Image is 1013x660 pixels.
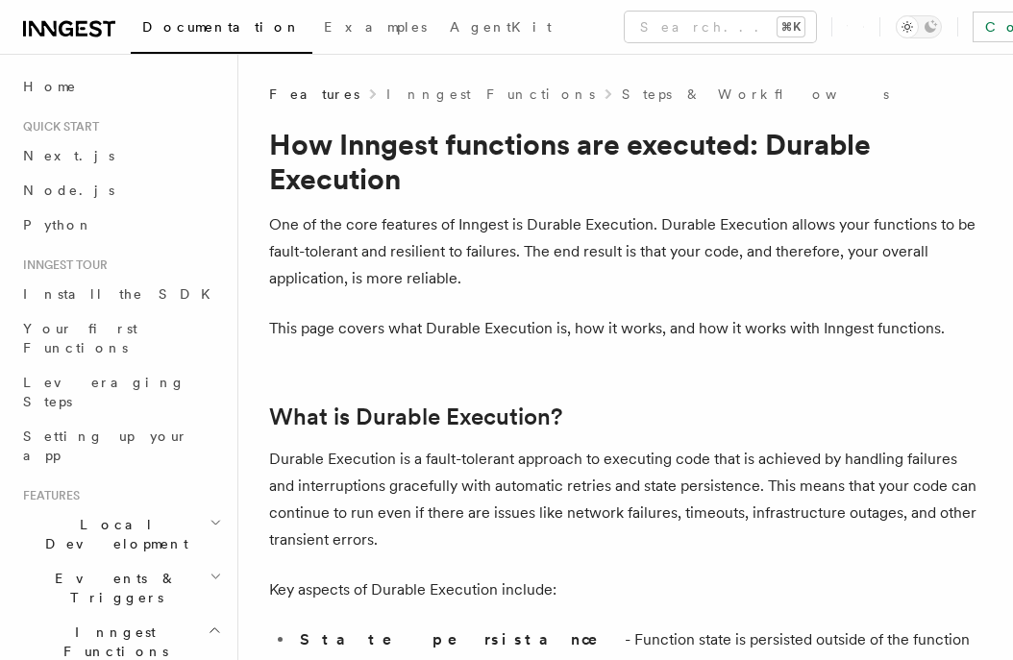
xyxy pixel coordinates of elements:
[300,630,625,648] strong: State persistance
[896,15,942,38] button: Toggle dark mode
[23,183,114,198] span: Node.js
[15,208,226,242] a: Python
[15,507,226,561] button: Local Development
[15,365,226,419] a: Leveraging Steps
[142,19,301,35] span: Documentation
[15,69,226,104] a: Home
[269,403,562,430] a: What is Durable Execution?
[15,257,108,273] span: Inngest tour
[23,217,93,232] span: Python
[386,85,595,104] a: Inngest Functions
[15,561,226,615] button: Events & Triggers
[23,148,114,163] span: Next.js
[324,19,427,35] span: Examples
[23,77,77,96] span: Home
[438,6,563,52] a: AgentKit
[15,277,226,311] a: Install the SDK
[23,321,137,355] span: Your first Functions
[622,85,889,104] a: Steps & Workflows
[625,12,816,42] button: Search...⌘K
[269,211,982,292] p: One of the core features of Inngest is Durable Execution. Durable Execution allows your functions...
[23,428,188,463] span: Setting up your app
[23,375,185,409] span: Leveraging Steps
[15,488,80,503] span: Features
[269,446,982,553] p: Durable Execution is a fault-tolerant approach to executing code that is achieved by handling fai...
[778,17,804,37] kbd: ⌘K
[450,19,552,35] span: AgentKit
[269,85,359,104] span: Features
[15,419,226,473] a: Setting up your app
[269,315,982,342] p: This page covers what Durable Execution is, how it works, and how it works with Inngest functions.
[269,576,982,603] p: Key aspects of Durable Execution include:
[131,6,312,54] a: Documentation
[15,173,226,208] a: Node.js
[23,286,222,302] span: Install the SDK
[312,6,438,52] a: Examples
[15,311,226,365] a: Your first Functions
[15,138,226,173] a: Next.js
[15,569,210,607] span: Events & Triggers
[15,515,210,553] span: Local Development
[269,127,982,196] h1: How Inngest functions are executed: Durable Execution
[15,119,99,134] span: Quick start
